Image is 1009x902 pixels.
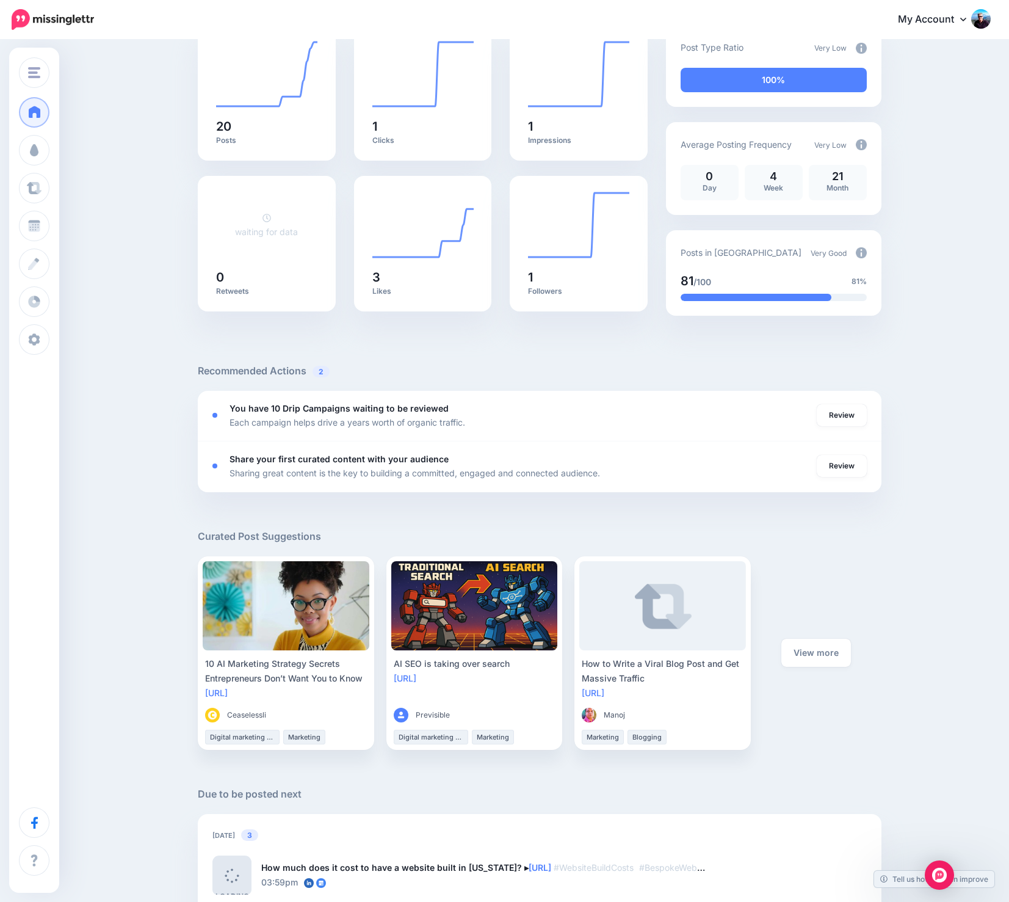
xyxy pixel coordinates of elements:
a: Review [817,455,867,477]
p: Impressions [528,136,629,145]
li: Blogging [627,730,667,744]
a: [URL] [529,862,551,873]
li: Marketing [472,730,514,744]
div: Open Intercom Messenger [925,860,954,890]
img: MQSJWLHJCKXV2AQVWKGQBXABK9I9LYSZ_thumb.gif [205,708,220,722]
span: Very Good [811,249,847,258]
span: Day [703,183,717,192]
p: Sharing great content is the key to building a committed, engaged and connected audience. [230,466,600,480]
span: #BespokeWebsites [639,862,715,873]
img: google_business-square.png [316,878,326,888]
div: AI SEO is taking over search [394,656,555,671]
div: <div class='status-dot small red margin-right'></div>Error [212,464,217,468]
span: Very Low [814,43,847,53]
div: 81% of your posts in the last 30 days have been from Drip Campaigns [681,294,831,301]
img: info-circle-grey.png [856,139,867,150]
a: [URL] [205,688,228,698]
span: Week [764,183,783,192]
span: 3 [241,829,258,841]
div: How much does it cost to have a website built in [US_STATE]? ▸ [261,860,709,875]
span: Ceaselessli [227,709,266,721]
img: Missinglettr [12,9,94,30]
p: Likes [372,286,474,296]
img: linkedin-square.png [304,878,314,888]
p: Followers [528,286,629,296]
a: waiting for data [235,213,298,237]
span: 81% [852,275,867,288]
p: Average Posting Frequency [681,137,792,151]
h5: 3 [372,271,474,283]
h5: 20 [216,120,317,133]
div: 100% of your posts in the last 30 days have been from Drip Campaigns [681,68,867,92]
li: Marketing [283,730,325,744]
a: My Account [886,5,991,35]
h5: 1 [528,271,629,283]
h5: Recommended Actions [198,363,881,379]
span: Month [826,183,848,192]
div: <div class='status-dot small red margin-right'></div>Error [212,413,217,418]
p: Posts [216,136,317,145]
b: You have 10 Drip Campaigns waiting to be reviewed [230,403,449,413]
p: 0 [687,171,732,182]
div: How to Write a Viral Blog Post and Get Massive Traffic [582,656,743,686]
span: Very Low [814,140,847,150]
h5: [DATE] [212,830,867,842]
span: Manoj [604,709,625,721]
li: Marketing [582,730,624,744]
img: Q4V7QUO4NL7KLF7ETPAEVJZD8V2L8K9O_thumb.jpg [582,708,596,722]
p: 4 [751,171,797,182]
li: Digital marketing strategy [205,730,280,744]
a: [URL] [394,673,416,683]
h5: 1 [528,120,629,133]
span: #WebsiteBuildCosts [554,862,634,873]
h5: Due to be posted next [198,787,881,802]
a: Tell us how we can improve [874,871,994,887]
span: 81 [681,274,693,288]
div: Loading [215,868,249,900]
h5: Curated Post Suggestions [198,529,881,544]
a: View more [781,639,851,667]
span: 03:59pm [261,877,298,887]
a: [URL] [582,688,604,698]
p: Each campaign helps drive a years worth of organic traffic. [230,415,465,429]
p: Retweets [216,286,317,296]
span: Previsible [416,709,450,721]
a: Review [817,404,867,426]
span: 2 [313,366,330,377]
p: Posts in [GEOGRAPHIC_DATA] [681,246,801,260]
img: info-circle-grey.png [856,43,867,54]
span: /100 [693,277,711,287]
p: Post Type Ratio [681,40,743,54]
img: info-circle-grey.png [856,247,867,258]
b: Share your first curated content with your audience [230,454,449,464]
div: 10 AI Marketing Strategy Secrets Entrepreneurs Don’t Want You to Know [205,656,367,686]
p: 21 [815,171,861,182]
li: Digital marketing strategy [394,730,468,744]
p: Clicks [372,136,474,145]
img: menu.png [28,67,40,78]
h5: 0 [216,271,317,283]
h5: 1 [372,120,474,133]
img: user_default_image.png [394,708,408,722]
